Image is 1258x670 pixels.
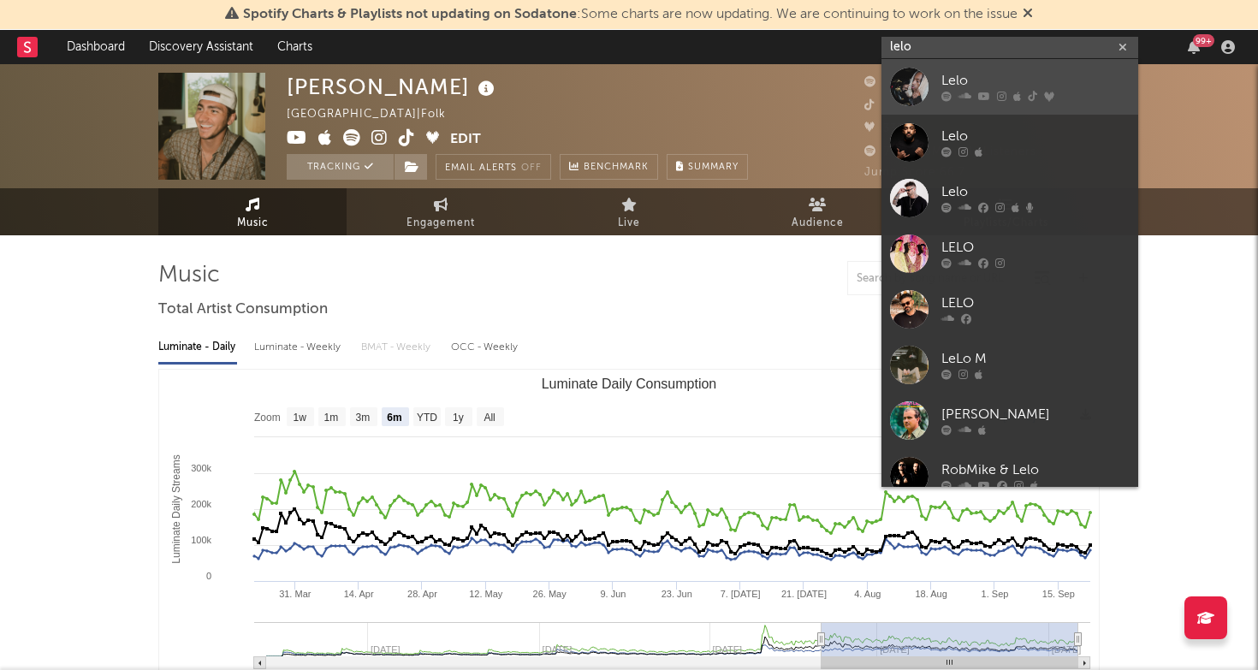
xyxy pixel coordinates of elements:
[170,454,182,563] text: Luminate Daily Streams
[864,77,924,88] span: 66,475
[1023,8,1033,21] span: Dismiss
[854,589,881,599] text: 4. Aug
[347,188,535,235] a: Engagement
[723,188,911,235] a: Audience
[584,157,649,178] span: Benchmark
[158,333,237,362] div: Luminate - Daily
[941,238,1130,258] div: LELO
[469,589,503,599] text: 12. May
[55,30,137,64] a: Dashboard
[387,412,401,424] text: 6m
[982,589,1009,599] text: 1. Sep
[915,589,946,599] text: 18. Aug
[848,272,1029,286] input: Search by song name or URL
[542,377,717,391] text: Luminate Daily Consumption
[406,213,475,234] span: Engagement
[453,412,464,424] text: 1y
[941,405,1130,425] div: [PERSON_NAME]
[881,170,1138,226] a: Lelo
[191,499,211,509] text: 200k
[191,463,211,473] text: 300k
[450,129,481,151] button: Edit
[560,154,658,180] a: Benchmark
[243,8,1018,21] span: : Some charts are now updating. We are continuing to work on the issue
[1193,34,1214,47] div: 99 +
[721,589,761,599] text: 7. [DATE]
[533,589,567,599] text: 26. May
[688,163,739,172] span: Summary
[407,589,437,599] text: 28. Apr
[1042,589,1075,599] text: 15. Sep
[279,589,312,599] text: 31. Mar
[324,412,339,424] text: 1m
[864,146,1036,157] span: 764,836 Monthly Listeners
[287,73,499,101] div: [PERSON_NAME]
[662,589,692,599] text: 23. Jun
[158,299,328,320] span: Total Artist Consumption
[864,167,965,178] span: Jump Score: 66.7
[535,188,723,235] a: Live
[941,127,1130,147] div: Lelo
[451,333,519,362] div: OCC - Weekly
[881,448,1138,504] a: RobMike & Lelo
[667,154,748,180] button: Summary
[243,8,577,21] span: Spotify Charts & Playlists not updating on Sodatone
[881,37,1138,58] input: Search for artists
[191,535,211,545] text: 100k
[792,213,844,234] span: Audience
[864,123,904,134] span: 333
[941,293,1130,314] div: LELO
[521,163,542,173] em: Off
[1188,40,1200,54] button: 99+
[158,188,347,235] a: Music
[881,337,1138,393] a: LeLo M
[1052,644,1082,655] text: [DATE]
[254,412,281,424] text: Zoom
[356,412,371,424] text: 3m
[484,412,495,424] text: All
[287,104,466,125] div: [GEOGRAPHIC_DATA] | Folk
[287,154,394,180] button: Tracking
[417,412,437,424] text: YTD
[881,226,1138,282] a: LELO
[137,30,265,64] a: Discovery Assistant
[881,393,1138,448] a: [PERSON_NAME]
[265,30,324,64] a: Charts
[881,59,1138,115] a: Lelo
[254,333,344,362] div: Luminate - Weekly
[864,100,943,111] span: 3,700,000
[237,213,269,234] span: Music
[344,589,374,599] text: 14. Apr
[941,182,1130,203] div: Lelo
[941,460,1130,481] div: RobMike & Lelo
[206,571,211,581] text: 0
[941,71,1130,92] div: Lelo
[618,213,640,234] span: Live
[436,154,551,180] button: Email AlertsOff
[781,589,827,599] text: 21. [DATE]
[941,349,1130,370] div: LeLo M
[881,115,1138,170] a: Lelo
[881,282,1138,337] a: LELO
[600,589,626,599] text: 9. Jun
[294,412,307,424] text: 1w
